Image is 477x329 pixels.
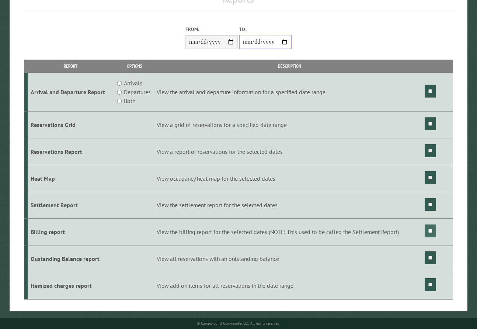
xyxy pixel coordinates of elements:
td: Itemized charges report [28,272,114,299]
td: Reservations Report [28,138,114,165]
td: View all reservations with an outstanding balance [156,245,424,272]
td: Reservations Grid [28,112,114,138]
td: Heat Map [28,165,114,192]
td: Oustanding Balance report [28,245,114,272]
td: Arrival and Departure Report [28,73,114,112]
td: View add on items for all reservations in the date range [156,272,424,299]
label: From: [185,26,238,33]
label: Arrivals [124,79,142,88]
td: Settlement Report [28,192,114,219]
td: View the settlement report for the selected dates [156,192,424,219]
td: View a grid of reservations for a specified date range [156,112,424,138]
small: © Campground Commander LLC. All rights reserved. [197,321,280,326]
td: Billing report [28,219,114,245]
label: To: [239,26,292,33]
td: View the billing report for the selected dates (NOTE: This used to be called the Settlement Report) [156,219,424,245]
th: Options [114,60,155,72]
label: Departures [124,88,151,96]
label: Both [124,96,135,105]
td: View the arrival and departure information for a specified date range [156,73,424,112]
td: View occupancy heat map for the selected dates [156,165,424,192]
th: Description [156,60,424,72]
td: View a report of reservations for the selected dates [156,138,424,165]
th: Report [28,60,114,72]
